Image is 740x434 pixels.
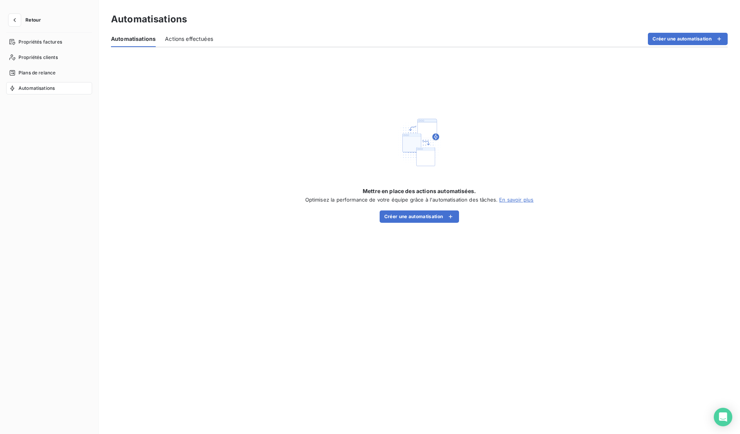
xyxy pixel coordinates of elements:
[6,14,47,26] button: Retour
[6,67,92,79] a: Plans de relance
[648,33,728,45] button: Créer une automatisation
[380,210,459,223] button: Créer une automatisation
[18,54,58,61] span: Propriétés clients
[111,12,187,26] h3: Automatisations
[25,18,41,22] span: Retour
[111,35,156,43] span: Automatisations
[6,82,92,94] a: Automatisations
[18,69,55,76] span: Plans de relance
[6,51,92,64] a: Propriétés clients
[714,408,732,426] div: Open Intercom Messenger
[165,35,213,43] span: Actions effectuées
[18,39,62,45] span: Propriétés factures
[363,187,476,195] span: Mettre en place des actions automatisées.
[305,197,498,203] span: Optimisez la performance de votre équipe grâce à l'automatisation des tâches.
[6,36,92,48] a: Propriétés factures
[18,85,55,92] span: Automatisations
[395,118,444,168] img: Empty state
[499,197,533,203] a: En savoir plus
